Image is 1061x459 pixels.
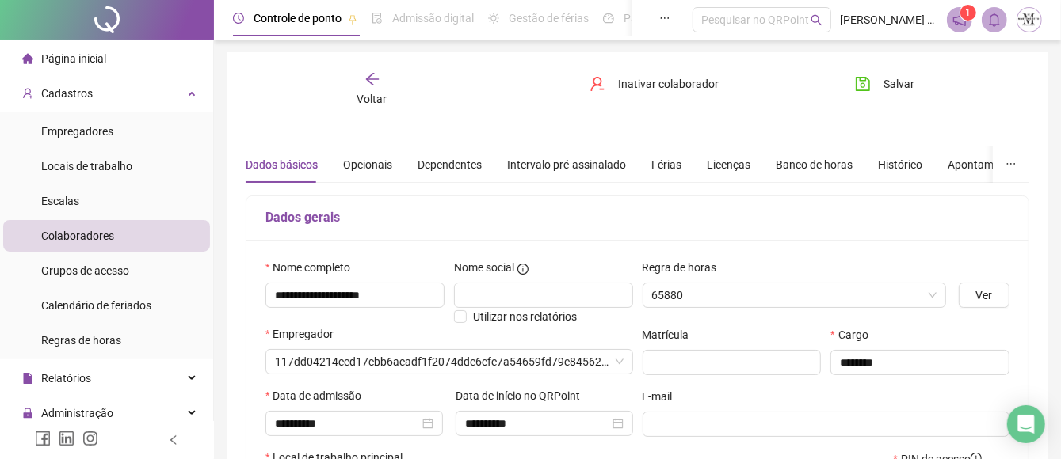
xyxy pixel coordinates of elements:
img: 67331 [1017,8,1041,32]
span: Painel do DP [624,12,685,25]
span: instagram [82,431,98,446]
span: info-circle [517,264,529,275]
span: sun [488,13,499,24]
div: Licenças [707,156,750,173]
span: Cadastros [41,87,93,100]
span: Administração [41,407,113,419]
h5: Dados gerais [265,208,1009,227]
span: arrow-left [364,71,380,87]
span: Ver [976,286,993,304]
span: ellipsis [659,13,670,24]
span: Empregadores [41,125,113,138]
span: pushpin [348,14,357,24]
span: left [168,434,179,446]
span: 1 [966,7,971,18]
span: Grupos de acesso [41,264,129,277]
span: Salvar [884,75,914,93]
button: Salvar [843,71,926,97]
span: Inativar colaborador [618,75,719,93]
div: Intervalo pré-assinalado [507,156,626,173]
span: Admissão digital [392,12,474,25]
label: Matrícula [643,326,700,343]
label: Data de início no QRPoint [456,387,590,404]
span: bell [987,13,1002,27]
span: 117dd04214eed17cbb6aeadf1f2074dde6cfe7a54659fd79e84562682cc9bef9 [275,350,624,374]
label: Cargo [830,326,878,343]
span: user-delete [590,76,605,92]
div: Opcionais [343,156,392,173]
span: lock [22,408,33,419]
div: Apontamentos [948,156,1021,173]
span: dashboard [603,13,614,24]
span: Locais de trabalho [41,160,132,173]
span: 65880 [652,283,937,307]
label: Data de admissão [265,387,372,404]
span: save [855,76,871,92]
span: search [811,14,822,26]
button: Ver [959,283,1009,308]
span: clock-circle [233,13,244,24]
label: E-mail [643,388,683,405]
span: Nome social [454,259,514,276]
div: Dados básicos [246,156,318,173]
span: Escalas [41,195,79,207]
span: facebook [35,431,51,446]
span: Relatórios [41,372,91,385]
div: Férias [651,156,681,173]
sup: 1 [960,5,976,21]
span: file [22,373,33,384]
span: ellipsis [1006,158,1017,169]
label: Empregador [265,325,344,343]
div: Banco de horas [776,156,853,173]
div: Dependentes [418,156,482,173]
div: Open Intercom Messenger [1007,405,1045,443]
div: Histórico [878,156,922,173]
span: Calendário de feriados [41,299,151,312]
span: notification [952,13,967,27]
span: Página inicial [41,52,106,65]
label: Regra de horas [643,259,727,276]
span: home [22,53,33,64]
span: Colaboradores [41,229,114,242]
button: ellipsis [993,146,1029,183]
label: Nome completo [265,259,361,276]
span: linkedin [59,431,74,446]
span: [PERSON_NAME] - TRANSMARTINS [841,11,937,28]
span: Regras de horas [41,334,121,347]
span: file-done [372,13,383,24]
button: Inativar colaborador [578,71,731,97]
span: Voltar [357,93,387,105]
span: Gestão de férias [509,12,589,25]
span: Controle de ponto [254,12,342,25]
span: user-add [22,88,33,99]
span: Utilizar nos relatórios [473,310,577,323]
